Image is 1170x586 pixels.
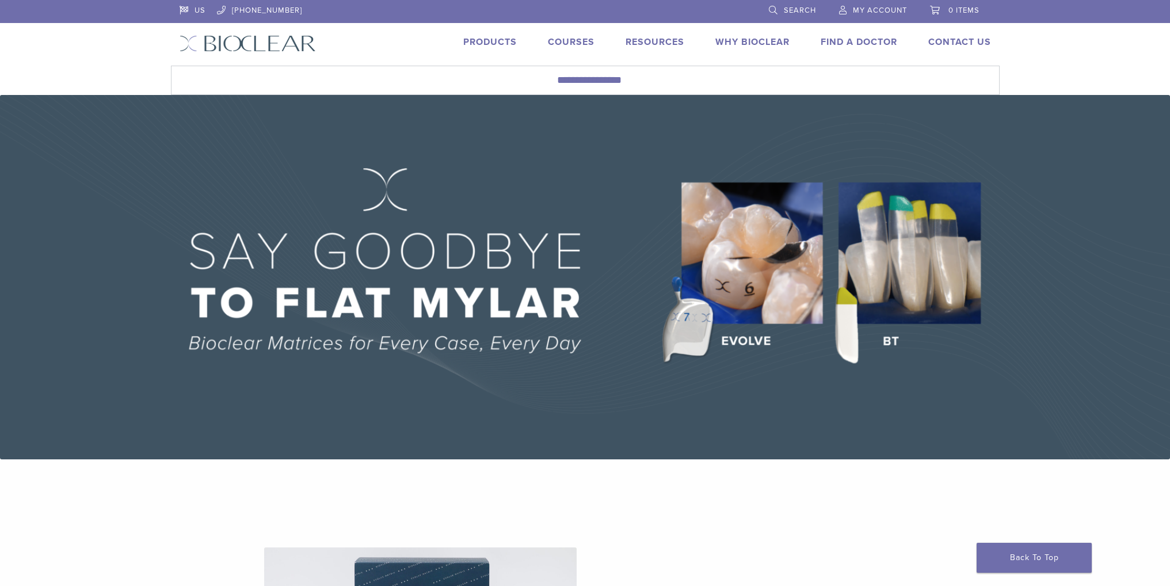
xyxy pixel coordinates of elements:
[463,36,517,48] a: Products
[821,36,897,48] a: Find A Doctor
[715,36,790,48] a: Why Bioclear
[784,6,816,15] span: Search
[853,6,907,15] span: My Account
[948,6,980,15] span: 0 items
[928,36,991,48] a: Contact Us
[548,36,594,48] a: Courses
[180,35,316,52] img: Bioclear
[626,36,684,48] a: Resources
[977,543,1092,573] a: Back To Top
